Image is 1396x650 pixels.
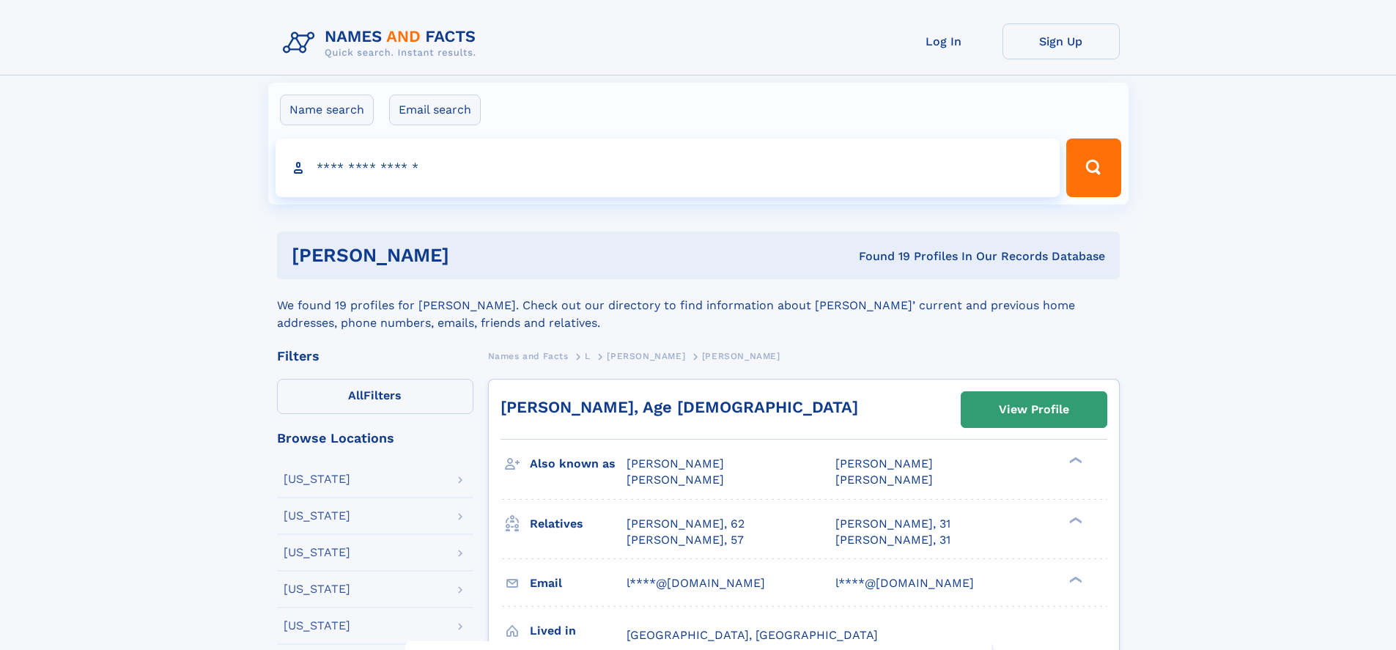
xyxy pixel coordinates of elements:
[277,379,473,414] label: Filters
[627,473,724,487] span: [PERSON_NAME]
[585,347,591,365] a: L
[835,473,933,487] span: [PERSON_NAME]
[627,532,744,548] a: [PERSON_NAME], 57
[835,516,950,532] a: [PERSON_NAME], 31
[1066,515,1083,525] div: ❯
[530,571,627,596] h3: Email
[284,547,350,558] div: [US_STATE]
[277,23,488,63] img: Logo Names and Facts
[999,393,1069,426] div: View Profile
[1066,456,1083,465] div: ❯
[277,279,1120,332] div: We found 19 profiles for [PERSON_NAME]. Check out our directory to find information about [PERSON...
[284,583,350,595] div: [US_STATE]
[277,432,473,445] div: Browse Locations
[702,351,780,361] span: [PERSON_NAME]
[885,23,1002,59] a: Log In
[530,511,627,536] h3: Relatives
[284,620,350,632] div: [US_STATE]
[284,510,350,522] div: [US_STATE]
[607,351,685,361] span: [PERSON_NAME]
[835,532,950,548] a: [PERSON_NAME], 31
[627,516,745,532] a: [PERSON_NAME], 62
[276,139,1060,197] input: search input
[488,347,569,365] a: Names and Facts
[1066,139,1120,197] button: Search Button
[1066,575,1083,584] div: ❯
[280,95,374,125] label: Name search
[627,628,878,642] span: [GEOGRAPHIC_DATA], [GEOGRAPHIC_DATA]
[585,351,591,361] span: L
[654,248,1105,265] div: Found 19 Profiles In Our Records Database
[389,95,481,125] label: Email search
[277,350,473,363] div: Filters
[501,398,858,416] a: [PERSON_NAME], Age [DEMOGRAPHIC_DATA]
[530,451,627,476] h3: Also known as
[348,388,363,402] span: All
[607,347,685,365] a: [PERSON_NAME]
[530,618,627,643] h3: Lived in
[1002,23,1120,59] a: Sign Up
[961,392,1107,427] a: View Profile
[627,457,724,470] span: [PERSON_NAME]
[835,457,933,470] span: [PERSON_NAME]
[284,473,350,485] div: [US_STATE]
[292,246,654,265] h1: [PERSON_NAME]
